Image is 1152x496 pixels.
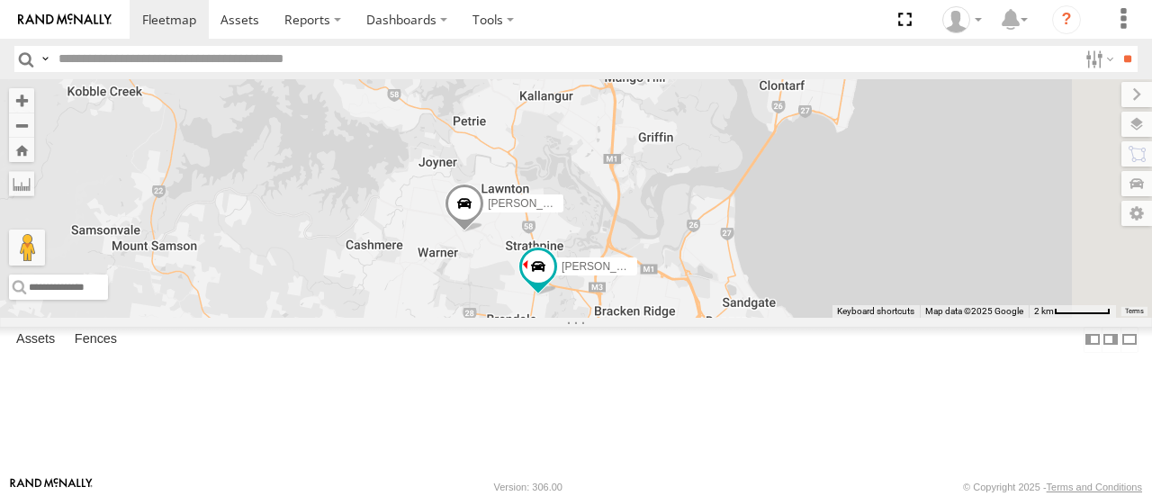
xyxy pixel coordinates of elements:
[1121,201,1152,226] label: Map Settings
[9,88,34,113] button: Zoom in
[9,230,45,266] button: Drag Pegman onto the map to open Street View
[1120,327,1138,353] label: Hide Summary Table
[562,261,697,274] span: [PERSON_NAME] - 364JK9
[1078,46,1117,72] label: Search Filter Options
[936,6,988,33] div: Marco DiBenedetto
[1052,5,1081,34] i: ?
[9,138,34,162] button: Zoom Home
[7,328,64,353] label: Assets
[1084,327,1102,353] label: Dock Summary Table to the Left
[9,113,34,138] button: Zoom out
[66,328,126,353] label: Fences
[837,305,914,318] button: Keyboard shortcuts
[1034,306,1054,316] span: 2 km
[488,197,624,210] span: [PERSON_NAME] - 571IW2
[38,46,52,72] label: Search Query
[1102,327,1120,353] label: Dock Summary Table to the Right
[10,478,93,496] a: Visit our Website
[494,482,562,492] div: Version: 306.00
[18,14,112,26] img: rand-logo.svg
[9,171,34,196] label: Measure
[1125,307,1144,314] a: Terms (opens in new tab)
[1029,305,1116,318] button: Map Scale: 2 km per 59 pixels
[925,306,1023,316] span: Map data ©2025 Google
[963,482,1142,492] div: © Copyright 2025 -
[1047,482,1142,492] a: Terms and Conditions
